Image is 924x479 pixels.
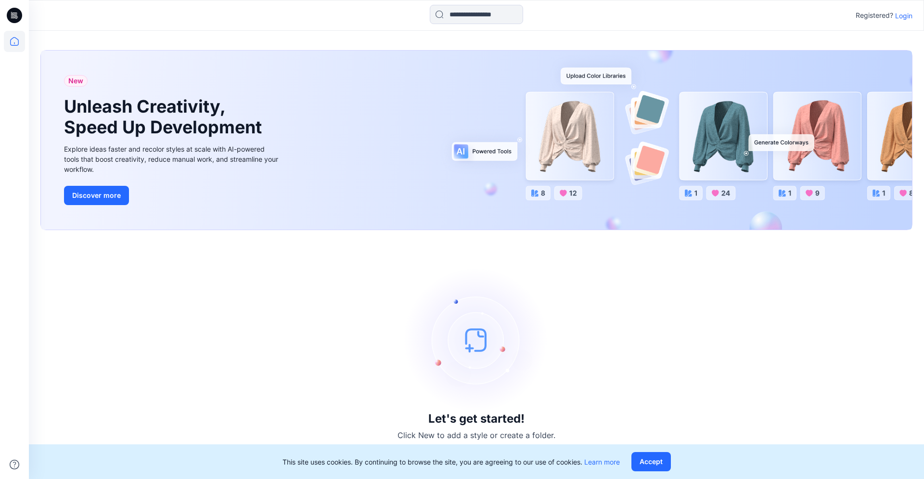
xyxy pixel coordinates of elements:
div: Explore ideas faster and recolor styles at scale with AI-powered tools that boost creativity, red... [64,144,281,174]
h1: Unleash Creativity, Speed Up Development [64,96,266,138]
button: Discover more [64,186,129,205]
p: Registered? [856,10,893,21]
img: empty-state-image.svg [404,268,549,412]
p: This site uses cookies. By continuing to browse the site, you are agreeing to our use of cookies. [282,457,620,467]
p: Login [895,11,912,21]
button: Accept [631,452,671,471]
a: Learn more [584,458,620,466]
h3: Let's get started! [428,412,525,426]
p: Click New to add a style or create a folder. [398,429,555,441]
span: New [68,75,83,87]
a: Discover more [64,186,281,205]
